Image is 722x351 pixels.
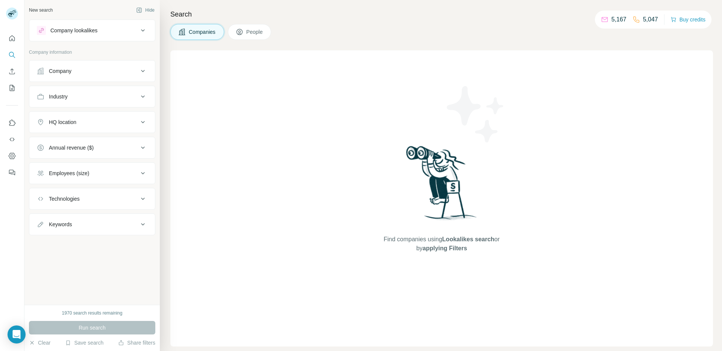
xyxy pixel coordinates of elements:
[643,15,658,24] p: 5,047
[49,144,94,151] div: Annual revenue ($)
[49,221,72,228] div: Keywords
[442,80,510,148] img: Surfe Illustration - Stars
[29,88,155,106] button: Industry
[49,118,76,126] div: HQ location
[8,325,26,343] div: Open Intercom Messenger
[29,49,155,56] p: Company information
[189,28,216,36] span: Companies
[29,7,53,14] div: New search
[49,93,68,100] div: Industry
[611,15,626,24] p: 5,167
[246,28,264,36] span: People
[62,310,123,316] div: 1970 search results remaining
[6,32,18,45] button: Quick start
[403,144,481,228] img: Surfe Illustration - Woman searching with binoculars
[6,48,18,62] button: Search
[29,190,155,208] button: Technologies
[50,27,97,34] div: Company lookalikes
[49,169,89,177] div: Employees (size)
[118,339,155,346] button: Share filters
[6,166,18,179] button: Feedback
[65,339,103,346] button: Save search
[670,14,705,25] button: Buy credits
[170,9,713,20] h4: Search
[29,21,155,39] button: Company lookalikes
[29,139,155,157] button: Annual revenue ($)
[29,164,155,182] button: Employees (size)
[29,62,155,80] button: Company
[423,245,467,251] span: applying Filters
[6,133,18,146] button: Use Surfe API
[49,67,71,75] div: Company
[29,113,155,131] button: HQ location
[6,81,18,95] button: My lists
[6,65,18,78] button: Enrich CSV
[6,149,18,163] button: Dashboard
[442,236,494,242] span: Lookalikes search
[29,215,155,233] button: Keywords
[131,5,160,16] button: Hide
[49,195,80,203] div: Technologies
[29,339,50,346] button: Clear
[381,235,502,253] span: Find companies using or by
[6,116,18,130] button: Use Surfe on LinkedIn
